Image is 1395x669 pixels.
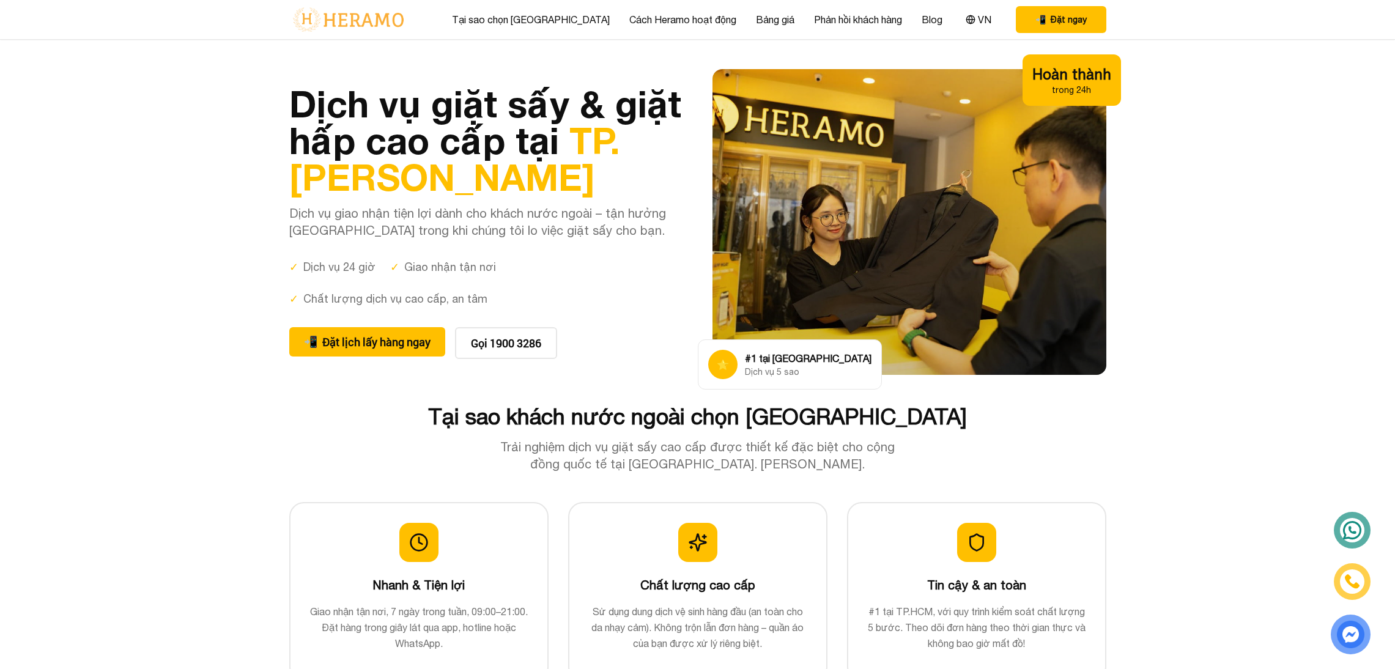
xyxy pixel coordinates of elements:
button: phone Đặt ngay [1016,6,1106,33]
a: Tại sao chọn [GEOGRAPHIC_DATA] [452,12,610,27]
div: trong 24h [1032,84,1111,96]
span: star [717,357,729,372]
span: ✓ [289,290,298,308]
span: TP. [PERSON_NAME] [289,118,620,199]
p: #1 tại TP.HCM, với quy trình kiểm soát chất lượng 5 bước. Theo dõi đơn hàng theo thời gian thực v... [868,604,1086,651]
h3: Tin cậy & an toàn [868,577,1086,594]
a: Cách Heramo hoạt động [629,12,736,27]
button: Gọi 1900 3286 [455,327,557,359]
h3: Chất lượng cao cấp [589,577,807,594]
h1: Dịch vụ giặt sấy & giặt hấp cao cấp tại [289,85,683,195]
img: logo-with-text.png [289,7,407,32]
a: Bảng giá [756,12,794,27]
span: ✓ [289,259,298,276]
p: Dịch vụ giao nhận tiện lợi dành cho khách nước ngoài – tận hưởng [GEOGRAPHIC_DATA] trong khi chún... [289,205,683,239]
p: Trải nghiệm dịch vụ giặt sấy cao cấp được thiết kế đặc biệt cho cộng đồng quốc tế tại [GEOGRAPHIC... [492,438,903,473]
div: Hoàn thành [1032,64,1111,84]
div: Giao nhận tận nơi [390,259,496,276]
button: phone Đặt lịch lấy hàng ngay [289,327,445,357]
h2: Tại sao khách nước ngoài chọn [GEOGRAPHIC_DATA] [289,404,1106,429]
span: phone [304,333,317,350]
p: Sử dụng dung dịch vệ sinh hàng đầu (an toàn cho da nhạy cảm). Không trộn lẫn đơn hàng – quần áo c... [589,604,807,651]
p: Giao nhận tận nơi, 7 ngày trong tuần, 09:00–21:00. Đặt hàng trong giây lát qua app, hotline hoặc ... [310,604,528,651]
img: phone-icon [1344,573,1361,590]
div: Dịch vụ 5 sao [745,366,871,378]
div: #1 tại [GEOGRAPHIC_DATA] [745,351,871,366]
span: ✓ [390,259,399,276]
h3: Nhanh & Tiện lợi [310,577,528,594]
div: Dịch vụ 24 giờ [289,259,376,276]
div: Chất lượng dịch vụ cao cấp, an tâm [289,290,487,308]
span: phone [1035,13,1046,26]
button: VN [962,12,995,28]
a: phone-icon [1334,564,1371,600]
span: Đặt ngay [1051,13,1087,26]
a: Phản hồi khách hàng [814,12,902,27]
a: Blog [922,12,942,27]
